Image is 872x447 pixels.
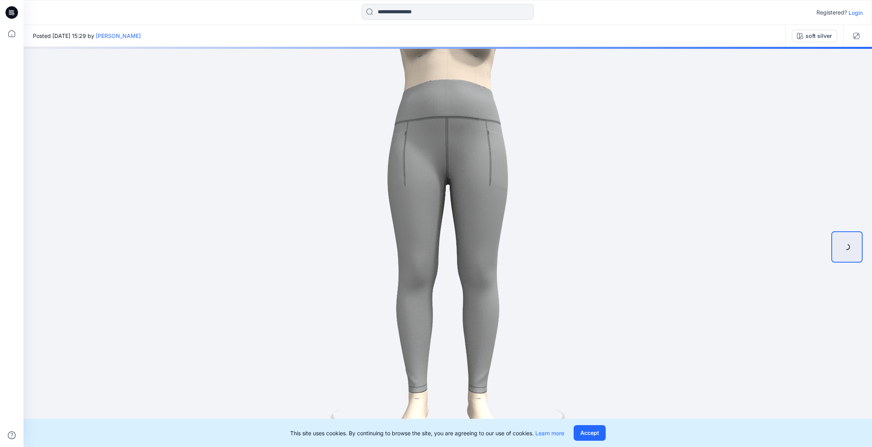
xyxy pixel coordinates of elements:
p: This site uses cookies. By continuing to browse the site, you are agreeing to our use of cookies. [290,429,564,437]
div: soft silver [806,32,832,40]
a: Learn more [535,430,564,436]
span: Posted [DATE] 15:29 by [33,32,141,40]
p: Login [849,9,863,17]
a: [PERSON_NAME] [96,32,141,39]
button: Accept [574,425,606,441]
button: soft silver [792,30,837,42]
p: Registered? [816,8,847,17]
